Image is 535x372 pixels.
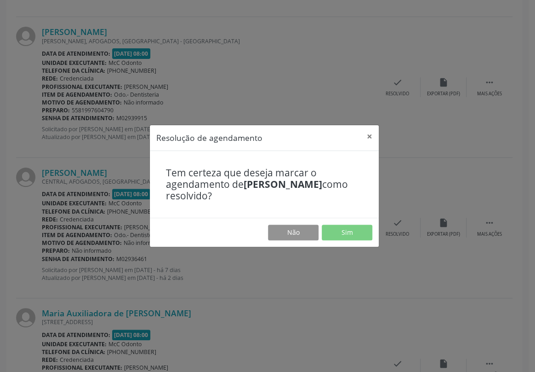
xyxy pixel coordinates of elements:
h5: Resolução de agendamento [156,132,262,144]
button: Não [268,225,319,240]
button: Close [360,125,379,148]
button: Sim [322,225,372,240]
b: [PERSON_NAME] [244,178,322,191]
h4: Tem certeza que deseja marcar o agendamento de como resolvido? [166,167,363,202]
